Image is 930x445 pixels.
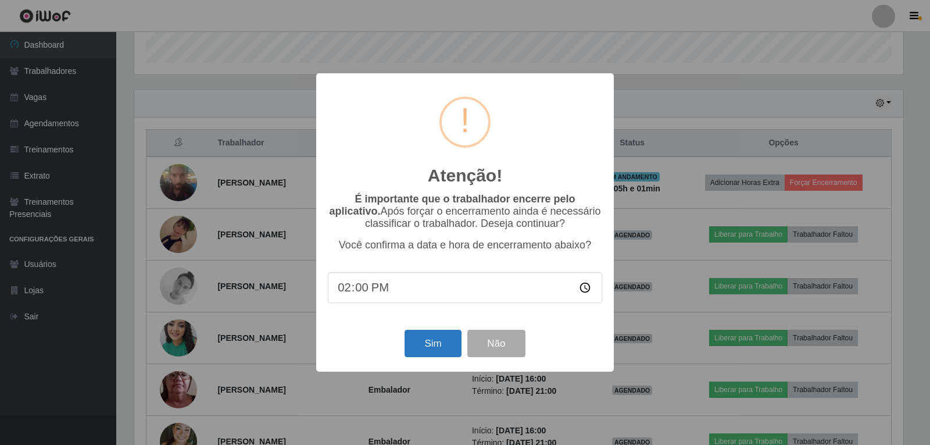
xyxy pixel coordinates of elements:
h2: Atenção! [428,165,502,186]
b: É importante que o trabalhador encerre pelo aplicativo. [329,193,575,217]
button: Sim [405,330,461,357]
p: Após forçar o encerramento ainda é necessário classificar o trabalhador. Deseja continuar? [328,193,602,230]
p: Você confirma a data e hora de encerramento abaixo? [328,239,602,251]
button: Não [467,330,525,357]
